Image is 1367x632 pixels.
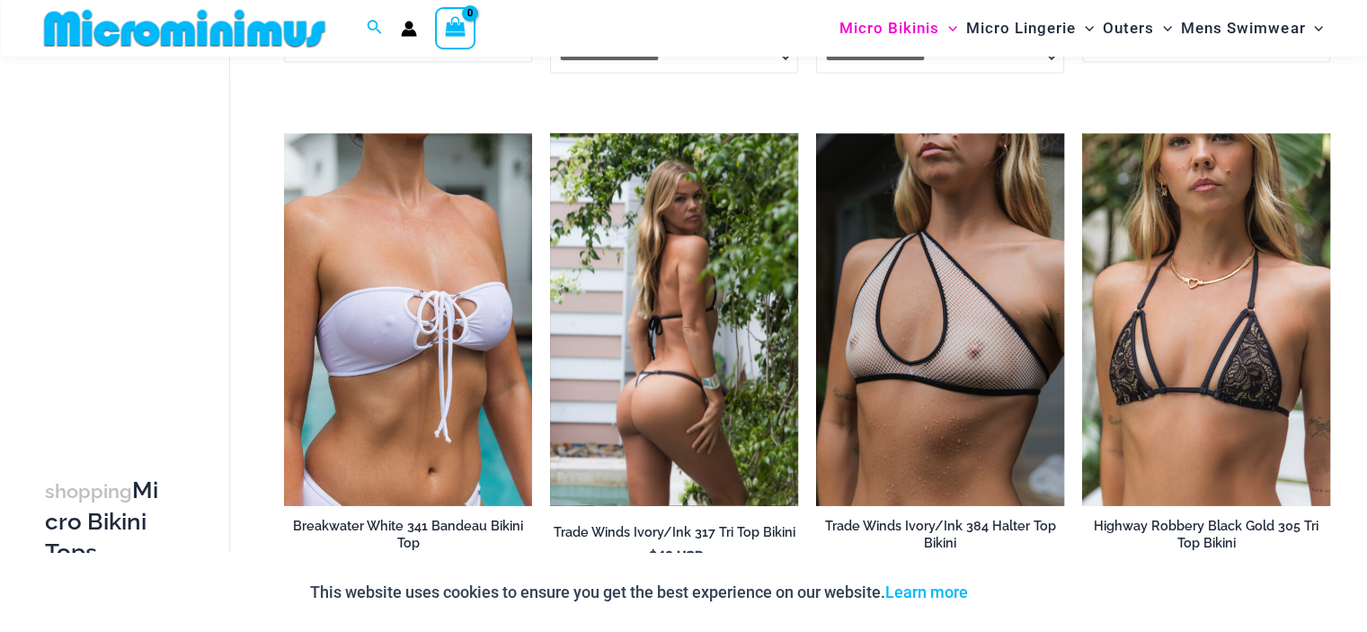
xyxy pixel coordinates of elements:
nav: Site Navigation [832,3,1331,54]
a: Trade Winds IvoryInk 384 Top 01Trade Winds IvoryInk 384 Top 469 Thong 03Trade Winds IvoryInk 384 ... [816,133,1064,505]
a: Breakwater White 341 Bandeau Bikini Top [284,518,532,558]
a: Highway Robbery Black Gold 305 Tri Top 01Highway Robbery Black Gold 305 Tri Top 439 Clip Bottom 0... [1082,133,1330,505]
span: shopping [45,480,132,503]
a: Trade Winds Ivory/Ink 317 Tri Top Bikini [550,524,798,547]
p: This website uses cookies to ensure you get the best experience on our website. [310,579,968,606]
h2: Trade Winds Ivory/Ink 384 Halter Top Bikini [816,518,1064,551]
img: Trade Winds IvoryInk 384 Top 01 [816,133,1064,505]
img: Trade Winds IvoryInk 317 Top 469 Thong 03 [550,133,798,505]
a: Trade Winds Ivory/Ink 384 Halter Top Bikini [816,518,1064,558]
iframe: TrustedSite Certified [45,60,207,420]
span: Menu Toggle [1154,5,1172,51]
a: Learn more [885,583,968,601]
img: Highway Robbery Black Gold 305 Tri Top 01 [1082,133,1330,505]
span: Menu Toggle [1076,5,1094,51]
h2: Breakwater White 341 Bandeau Bikini Top [284,518,532,551]
span: Outers [1103,5,1154,51]
span: Menu Toggle [939,5,957,51]
bdi: 49 USD [649,548,704,565]
a: Search icon link [367,17,383,40]
h2: Highway Robbery Black Gold 305 Tri Top Bikini [1082,518,1330,551]
a: Breakwater White 341 Top 01Breakwater White 341 Top 4956 Shorts 06Breakwater White 341 Top 4956 S... [284,133,532,505]
a: Micro LingerieMenu ToggleMenu Toggle [962,5,1098,51]
span: Menu Toggle [1305,5,1323,51]
a: Trade Winds IvoryInk 317 Top 01Trade Winds IvoryInk 317 Top 469 Thong 03Trade Winds IvoryInk 317 ... [550,133,798,505]
img: Breakwater White 341 Top 01 [284,133,532,505]
img: MM SHOP LOGO FLAT [37,8,333,49]
h3: Micro Bikini Tops [45,476,166,567]
span: $ [649,548,657,565]
a: View Shopping Cart, empty [435,7,476,49]
span: Mens Swimwear [1181,5,1305,51]
a: Highway Robbery Black Gold 305 Tri Top Bikini [1082,518,1330,558]
a: Mens SwimwearMenu ToggleMenu Toggle [1176,5,1327,51]
a: Micro BikinisMenu ToggleMenu Toggle [835,5,962,51]
a: Account icon link [401,21,417,37]
button: Accept [981,571,1058,614]
span: Micro Lingerie [966,5,1076,51]
a: OutersMenu ToggleMenu Toggle [1098,5,1176,51]
span: Micro Bikinis [839,5,939,51]
h2: Trade Winds Ivory/Ink 317 Tri Top Bikini [550,524,798,541]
